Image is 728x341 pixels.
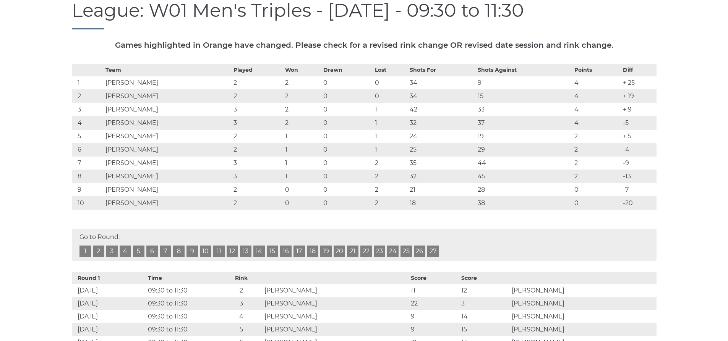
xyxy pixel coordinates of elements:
[459,310,510,323] td: 14
[476,64,572,76] th: Shots Against
[232,156,284,170] td: 3
[104,129,231,143] td: [PERSON_NAME]
[373,129,407,143] td: 1
[104,196,231,210] td: [PERSON_NAME]
[408,103,476,116] td: 42
[321,129,373,143] td: 0
[400,246,412,257] a: 25
[104,76,231,89] td: [PERSON_NAME]
[572,129,621,143] td: 2
[93,246,104,257] a: 2
[408,64,476,76] th: Shots For
[621,76,657,89] td: + 25
[267,246,278,257] a: 15
[133,246,144,257] a: 5
[72,41,657,49] h5: Games highlighted in Orange have changed. Please check for a revised rink change OR revised date ...
[173,246,185,257] a: 8
[146,246,158,257] a: 6
[408,116,476,129] td: 32
[334,246,345,257] a: 20
[408,143,476,156] td: 25
[459,272,510,284] th: Score
[321,103,373,116] td: 0
[476,89,572,103] td: 15
[79,246,91,257] a: 1
[476,129,572,143] td: 19
[146,297,220,310] td: 09:30 to 11:30
[283,170,321,183] td: 1
[572,103,621,116] td: 4
[72,284,146,297] td: [DATE]
[160,246,171,257] a: 7
[476,170,572,183] td: 45
[72,183,104,196] td: 9
[572,156,621,170] td: 2
[621,103,657,116] td: + 9
[621,89,657,103] td: + 19
[373,183,407,196] td: 2
[321,156,373,170] td: 0
[220,272,263,284] th: Rink
[146,272,220,284] th: Time
[572,89,621,103] td: 4
[72,76,104,89] td: 1
[321,196,373,210] td: 0
[232,143,284,156] td: 2
[220,284,263,297] td: 2
[104,170,231,183] td: [PERSON_NAME]
[621,170,657,183] td: -13
[373,76,407,89] td: 0
[321,64,373,76] th: Drawn
[104,64,231,76] th: Team
[510,323,656,336] td: [PERSON_NAME]
[283,64,321,76] th: Won
[510,284,656,297] td: [PERSON_NAME]
[459,323,510,336] td: 15
[373,64,407,76] th: Lost
[104,143,231,156] td: [PERSON_NAME]
[72,0,657,29] h1: League: W01 Men's Triples - [DATE] - 09:30 to 11:30
[373,156,407,170] td: 2
[572,64,621,76] th: Points
[409,297,459,310] td: 22
[307,246,318,257] a: 18
[572,170,621,183] td: 2
[373,116,407,129] td: 1
[220,310,263,323] td: 4
[373,143,407,156] td: 1
[409,272,459,284] th: Score
[232,170,284,183] td: 3
[510,310,656,323] td: [PERSON_NAME]
[232,89,284,103] td: 2
[283,89,321,103] td: 2
[72,297,146,310] td: [DATE]
[106,246,118,257] a: 3
[232,116,284,129] td: 3
[408,89,476,103] td: 34
[232,64,284,76] th: Played
[476,196,572,210] td: 38
[408,170,476,183] td: 32
[373,196,407,210] td: 2
[621,196,657,210] td: -20
[72,116,104,129] td: 4
[476,116,572,129] td: 37
[621,156,657,170] td: -9
[232,129,284,143] td: 2
[321,183,373,196] td: 0
[213,246,225,257] a: 11
[347,246,358,257] a: 21
[427,246,439,257] a: 27
[240,246,251,257] a: 13
[72,323,146,336] td: [DATE]
[321,76,373,89] td: 0
[572,196,621,210] td: 0
[283,196,321,210] td: 0
[232,76,284,89] td: 2
[476,156,572,170] td: 44
[621,143,657,156] td: -4
[621,129,657,143] td: + 5
[232,196,284,210] td: 2
[572,143,621,156] td: 2
[408,156,476,170] td: 35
